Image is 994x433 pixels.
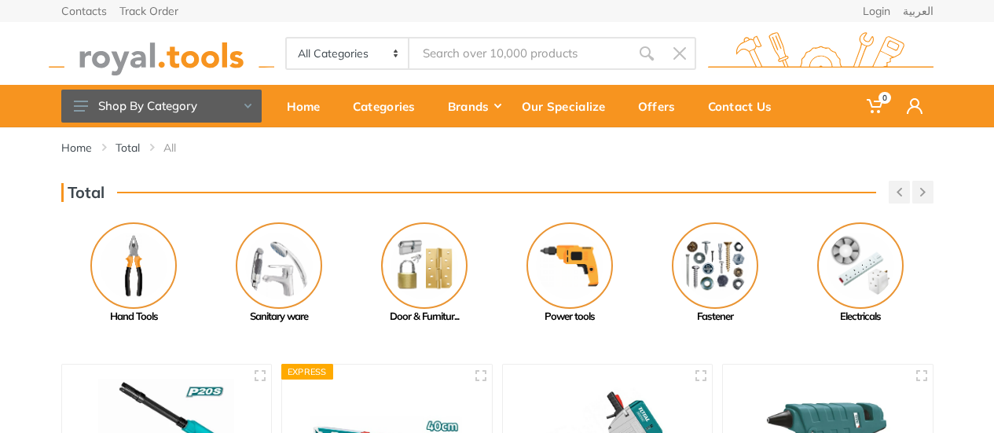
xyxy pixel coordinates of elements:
a: العربية [903,6,933,17]
div: Door & Furnitur... [352,309,497,325]
a: Login [863,6,890,17]
img: Royal - Electricals [817,222,904,309]
img: Royal - Hand Tools [90,222,177,309]
div: Home [276,90,342,123]
a: Categories [342,85,437,127]
input: Site search [409,37,629,70]
a: Our Specialize [511,85,627,127]
nav: breadcrumb [61,140,933,156]
div: Hand Tools [61,309,207,325]
a: Home [61,140,92,156]
div: Categories [342,90,437,123]
a: Door & Furnitur... [352,222,497,325]
div: Fastener [643,309,788,325]
a: Electricals [788,222,933,325]
a: Total [116,140,140,156]
select: Category [287,39,410,68]
a: Contacts [61,6,107,17]
div: Express [281,364,333,380]
div: Brands [437,90,511,123]
a: Offers [627,85,697,127]
a: Home [276,85,342,127]
div: Contact Us [697,90,794,123]
img: Royal - Power tools [526,222,613,309]
a: Power tools [497,222,643,325]
div: Offers [627,90,697,123]
img: Royal - Door & Furniture Hardware [381,222,468,309]
h3: Total [61,183,105,202]
div: Sanitary ware [207,309,352,325]
a: Track Order [119,6,178,17]
button: Shop By Category [61,90,262,123]
div: Electricals [788,309,933,325]
a: Fastener [643,222,788,325]
img: Royal - Sanitary ware [236,222,322,309]
a: Contact Us [697,85,794,127]
img: Royal - Fastener [672,222,758,309]
a: 0 [856,85,896,127]
img: royal.tools Logo [49,32,274,75]
a: Sanitary ware [207,222,352,325]
div: Our Specialize [511,90,627,123]
div: Power tools [497,309,643,325]
span: 0 [878,92,891,104]
img: royal.tools Logo [708,32,933,75]
li: All [163,140,200,156]
a: Hand Tools [61,222,207,325]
